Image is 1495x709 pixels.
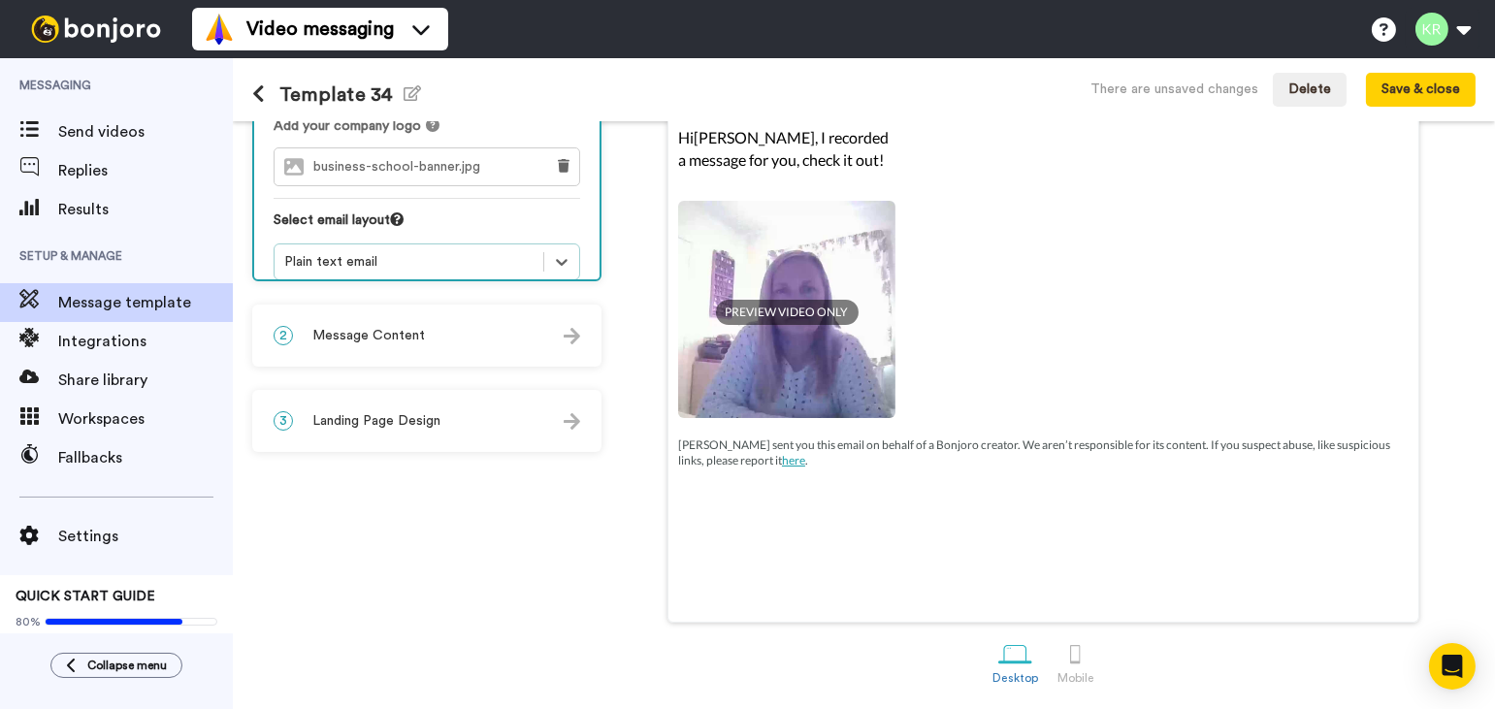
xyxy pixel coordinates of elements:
[16,614,41,629] span: 80%
[678,418,1409,468] p: [PERSON_NAME] sent you this email on behalf of a Bonjoro creator. We aren’t responsible for its c...
[58,525,233,548] span: Settings
[16,590,155,603] span: QUICK START GUIDE
[312,411,440,431] span: Landing Page Design
[678,127,895,172] p: Hi [PERSON_NAME] , I recorded a message for you, check it out!
[313,159,490,176] span: business-school-banner.jpg
[252,390,601,452] div: 3Landing Page Design
[58,407,233,431] span: Workspaces
[716,300,859,325] span: PREVIEW VIDEO ONLY
[1057,671,1093,685] div: Mobile
[274,116,421,136] span: Add your company logo
[204,14,235,45] img: vm-color.svg
[58,369,233,392] span: Share library
[992,671,1038,685] div: Desktop
[252,83,421,106] h1: Template 34
[58,198,233,221] span: Results
[58,291,233,314] span: Message template
[23,16,169,43] img: bj-logo-header-white.svg
[58,446,233,469] span: Fallbacks
[782,453,805,467] span: here
[284,252,534,272] div: Plain text email
[312,326,425,345] span: Message Content
[564,413,580,430] img: arrow.svg
[1429,643,1476,690] div: Open Intercom Messenger
[58,330,233,353] span: Integrations
[274,411,293,431] span: 3
[1048,628,1103,694] a: Mobile
[1366,73,1476,108] button: Save & close
[678,201,895,418] img: 5fbea13b-6783-4555-8121-262a3fad9408-thumb.jpg
[87,658,167,673] span: Collapse menu
[246,16,394,43] span: Video messaging
[252,305,601,367] div: 2Message Content
[564,328,580,344] img: arrow.svg
[274,210,580,243] div: Select email layout
[58,120,233,144] span: Send videos
[50,653,182,678] button: Collapse menu
[983,628,1048,694] a: Desktop
[58,159,233,182] span: Replies
[1090,80,1258,99] div: There are unsaved changes
[1273,73,1347,108] button: Delete
[274,326,293,345] span: 2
